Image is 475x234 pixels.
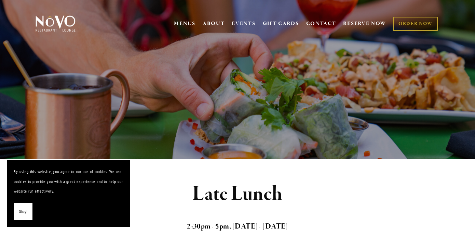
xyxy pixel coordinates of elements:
[192,181,283,207] strong: Late Lunch
[34,15,77,32] img: Novo Restaurant &amp; Lounge
[7,160,130,227] section: Cookie banner
[343,17,386,30] a: RESERVE NOW
[263,17,299,30] a: GIFT CARDS
[19,207,27,217] span: Okay!
[187,222,288,231] strong: 2:30pm - 5pm, [DATE] - [DATE]
[14,167,123,196] p: By using this website, you agree to our use of cookies. We use cookies to provide you with a grea...
[203,20,225,27] a: ABOUT
[14,203,32,221] button: Okay!
[306,17,336,30] a: CONTACT
[393,17,438,31] a: ORDER NOW
[174,20,195,27] a: MENUS
[232,20,255,27] a: EVENTS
